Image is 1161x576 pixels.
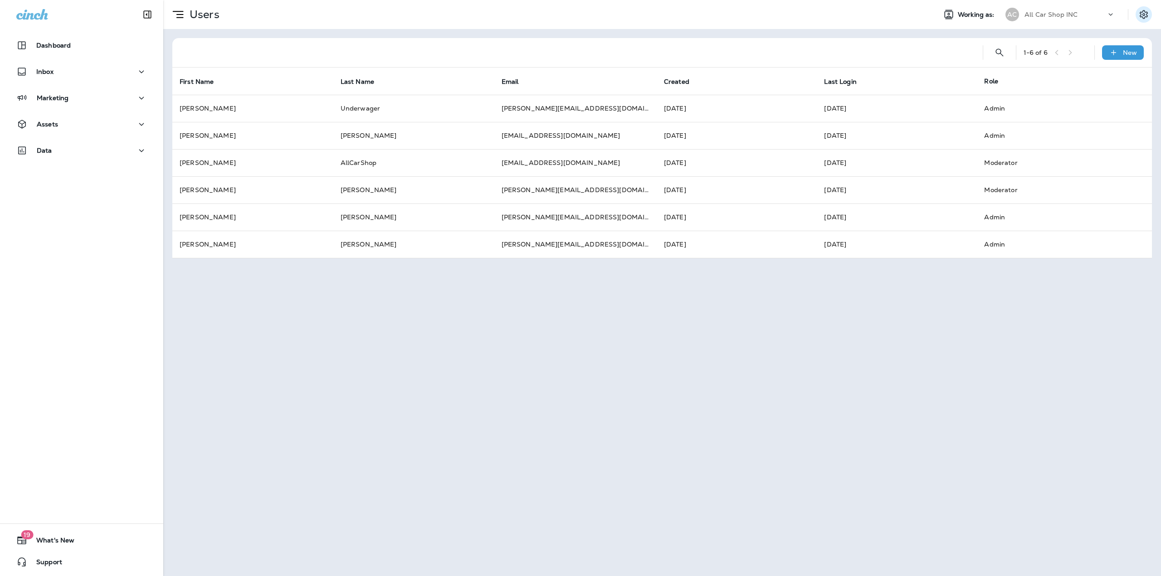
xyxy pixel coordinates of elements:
td: [PERSON_NAME][EMAIL_ADDRESS][DOMAIN_NAME] [494,231,657,258]
p: Assets [37,121,58,128]
td: [PERSON_NAME] [172,231,333,258]
p: New [1123,49,1137,56]
td: Admin [977,203,1137,231]
td: [DATE] [657,95,817,122]
td: [DATE] [817,95,977,122]
td: [PERSON_NAME] [333,176,494,203]
p: Users [186,8,220,21]
td: [DATE] [817,122,977,149]
span: Last Login [824,77,868,86]
p: Data [37,147,52,154]
td: [EMAIL_ADDRESS][DOMAIN_NAME] [494,122,657,149]
button: Collapse Sidebar [135,5,160,24]
button: 19What's New [9,531,154,549]
span: First Name [180,78,214,86]
span: Support [27,558,62,569]
button: Support [9,553,154,571]
span: 19 [21,530,33,539]
span: Working as: [958,11,996,19]
button: Inbox [9,63,154,81]
td: AllCarShop [333,149,494,176]
td: Admin [977,122,1137,149]
td: [PERSON_NAME] [172,149,333,176]
td: Moderator [977,149,1137,176]
p: Dashboard [36,42,71,49]
td: Moderator [977,176,1137,203]
span: Role [984,77,998,85]
td: [DATE] [817,231,977,258]
p: Inbox [36,68,54,75]
span: Last Name [341,78,374,86]
span: Created [664,78,689,86]
td: [PERSON_NAME] [333,231,494,258]
td: [DATE] [657,231,817,258]
p: Marketing [37,94,68,102]
td: [DATE] [657,149,817,176]
td: [EMAIL_ADDRESS][DOMAIN_NAME] [494,149,657,176]
td: [DATE] [657,122,817,149]
td: [PERSON_NAME] [172,176,333,203]
p: All Car Shop INC [1024,11,1078,18]
td: Admin [977,231,1137,258]
button: Marketing [9,89,154,107]
button: Dashboard [9,36,154,54]
span: Email [502,77,531,86]
button: Data [9,141,154,160]
span: First Name [180,77,225,86]
td: [PERSON_NAME] [333,203,494,231]
button: Search Users [990,44,1009,62]
td: [DATE] [657,176,817,203]
button: Settings [1136,6,1152,23]
td: [PERSON_NAME][EMAIL_ADDRESS][DOMAIN_NAME] [494,203,657,231]
span: Email [502,78,519,86]
div: AC [1005,8,1019,21]
span: Last Name [341,77,386,86]
td: [PERSON_NAME] [333,122,494,149]
td: [PERSON_NAME][EMAIL_ADDRESS][DOMAIN_NAME] [494,95,657,122]
td: [PERSON_NAME] [172,95,333,122]
div: 1 - 6 of 6 [1024,49,1048,56]
td: Underwager [333,95,494,122]
td: [DATE] [817,176,977,203]
button: Assets [9,115,154,133]
td: Admin [977,95,1137,122]
span: What's New [27,537,74,547]
td: [PERSON_NAME] [172,203,333,231]
span: Created [664,77,701,86]
td: [PERSON_NAME] [172,122,333,149]
span: Last Login [824,78,856,86]
td: [DATE] [817,149,977,176]
td: [PERSON_NAME][EMAIL_ADDRESS][DOMAIN_NAME] [494,176,657,203]
td: [DATE] [657,203,817,231]
td: [DATE] [817,203,977,231]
